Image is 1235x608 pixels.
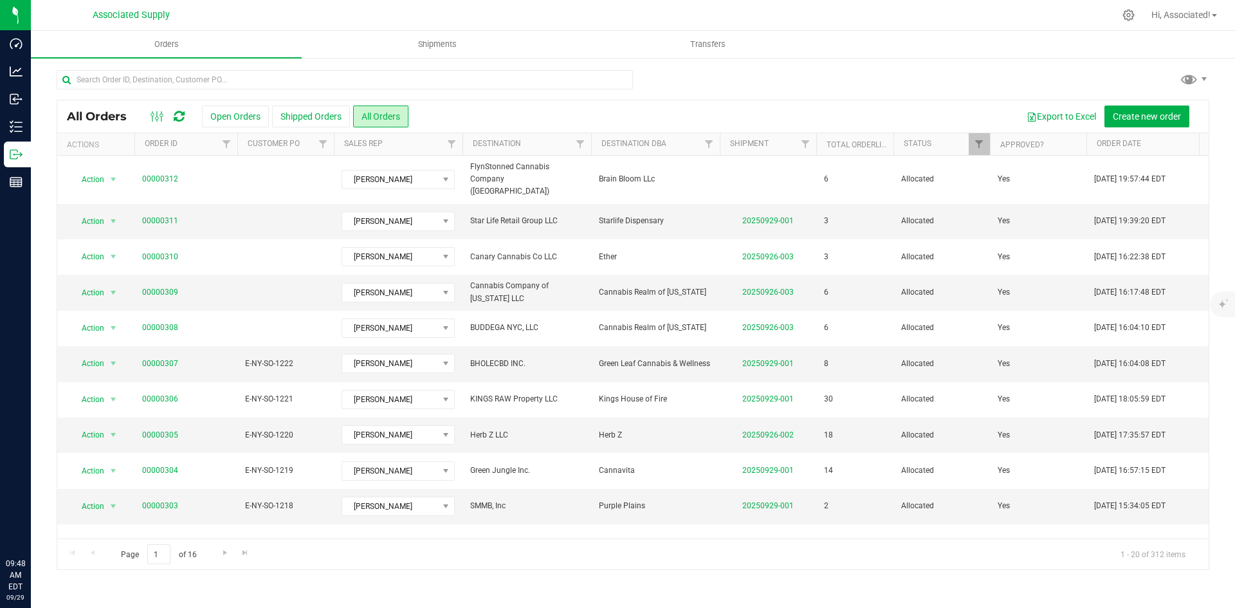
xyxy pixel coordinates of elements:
span: Brain Bloom LLc [599,173,712,185]
a: Filter [216,133,237,155]
a: Destination [473,139,521,148]
span: [PERSON_NAME] [342,284,438,302]
span: Allocated [901,215,982,227]
div: Actions [67,140,129,149]
span: [DATE] 19:39:20 EDT [1094,215,1166,227]
span: Allocated [901,251,982,263]
a: Order Date [1097,139,1141,148]
a: Sales Rep [344,139,383,148]
a: 00000310 [142,251,178,263]
span: select [105,170,122,189]
span: Action [70,391,105,409]
a: Filter [969,133,990,155]
button: Open Orders [202,106,269,127]
span: [PERSON_NAME] [342,426,438,444]
span: Allocated [901,358,982,370]
span: select [105,355,122,373]
a: Destination DBA [601,139,666,148]
button: Export to Excel [1018,106,1104,127]
a: 20250926-003 [742,288,794,297]
span: SMMB, Inc [470,500,583,512]
span: Orders [137,39,196,50]
a: 00000304 [142,465,178,477]
inline-svg: Reports [10,176,23,189]
button: All Orders [353,106,408,127]
span: E-NY-SO-1222 [245,358,326,370]
span: Allocated [901,393,982,405]
span: select [105,391,122,409]
span: Associated Supply [93,10,170,21]
span: All Orders [67,109,140,124]
span: 8 [824,358,828,370]
a: 00000312 [142,173,178,185]
span: 6 [824,322,828,334]
span: [DATE] 19:57:44 EDT [1094,173,1166,185]
span: Yes [998,286,1010,299]
input: Search Order ID, Destination, Customer PO... [57,70,633,89]
span: select [105,248,122,266]
span: Herb Z LLC [470,429,583,441]
span: E-NY-SO-1221 [245,393,326,405]
span: Cannabis Realm of [US_STATE] [599,322,712,334]
a: Customer PO [248,139,300,148]
span: Create new order [1113,111,1181,122]
inline-svg: Outbound [10,148,23,161]
button: Shipped Orders [272,106,350,127]
a: Total Orderlines [827,140,896,149]
span: [DATE] 16:57:15 EDT [1094,465,1166,477]
span: Starlife Dispensary [599,215,712,227]
span: Action [70,170,105,189]
span: select [105,212,122,230]
span: [PERSON_NAME] [342,462,438,480]
span: Allocated [901,286,982,299]
inline-svg: Analytics [10,65,23,78]
span: KINGS RAW Property LLC [470,393,583,405]
inline-svg: Inventory [10,120,23,133]
span: select [105,284,122,302]
span: [DATE] 17:35:57 EDT [1094,429,1166,441]
span: 14 [824,465,833,477]
span: Cannavita [599,465,712,477]
span: Yes [998,393,1010,405]
span: Cannabis Company of [US_STATE] LLC [470,280,583,304]
span: Hi, Associated! [1151,10,1211,20]
a: 00000303 [142,500,178,512]
span: [PERSON_NAME] [342,212,438,230]
span: Yes [998,500,1010,512]
span: Purple Plains [599,500,712,512]
span: Yes [998,322,1010,334]
span: Yes [998,465,1010,477]
span: [PERSON_NAME] [342,391,438,409]
input: 1 [147,544,170,564]
span: 18 [824,429,833,441]
span: Action [70,426,105,444]
a: 00000307 [142,358,178,370]
span: [PERSON_NAME] [342,319,438,337]
span: Green Jungle Inc. [470,465,583,477]
a: Order ID [145,139,178,148]
span: E-NY-SO-1220 [245,429,326,441]
span: Kings House of Fire [599,393,712,405]
a: 20250929-001 [742,466,794,475]
span: E-NY-SO-1218 [245,500,326,512]
span: Allocated [901,465,982,477]
a: Filter [441,133,462,155]
span: [DATE] 16:04:10 EDT [1094,322,1166,334]
a: Filter [795,133,816,155]
span: 3 [824,251,828,263]
span: [PERSON_NAME] [342,248,438,266]
span: Action [70,355,105,373]
a: 20250926-003 [742,323,794,332]
span: Yes [998,429,1010,441]
a: 20250929-001 [742,394,794,403]
span: Page of 16 [110,544,207,564]
a: Approved? [1000,140,1044,149]
span: 6 [824,286,828,299]
a: 20250929-001 [742,501,794,510]
span: Green Leaf Cannabis & Wellness [599,358,712,370]
a: Shipment [730,139,769,148]
span: Allocated [901,173,982,185]
span: [DATE] 16:22:38 EDT [1094,251,1166,263]
a: 00000306 [142,393,178,405]
a: Filter [313,133,334,155]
